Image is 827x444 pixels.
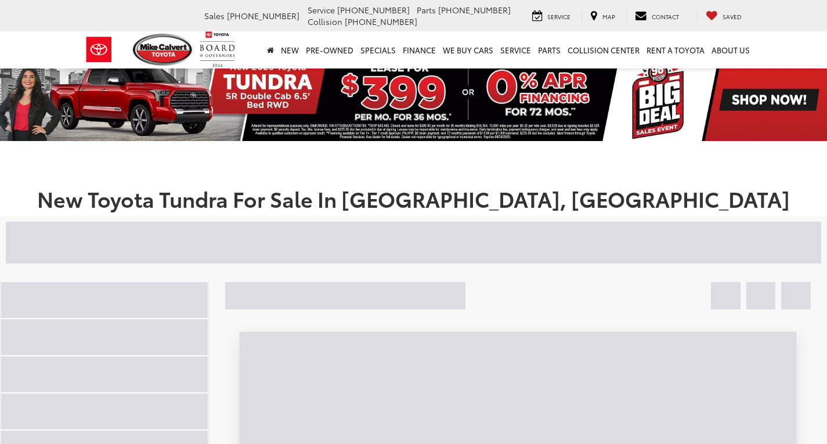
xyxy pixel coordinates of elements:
[547,12,570,21] span: Service
[723,12,742,21] span: Saved
[345,16,417,27] span: [PHONE_NUMBER]
[227,10,299,21] span: [PHONE_NUMBER]
[277,31,302,68] a: New
[626,10,688,23] a: Contact
[708,31,753,68] a: About Us
[204,10,225,21] span: Sales
[497,31,535,68] a: Service
[643,31,708,68] a: Rent a Toyota
[439,31,497,68] a: WE BUY CARS
[523,10,579,23] a: Service
[438,4,511,16] span: [PHONE_NUMBER]
[399,31,439,68] a: Finance
[337,4,410,16] span: [PHONE_NUMBER]
[417,4,436,16] span: Parts
[263,31,277,68] a: Home
[602,12,615,21] span: Map
[308,16,342,27] span: Collision
[302,31,357,68] a: Pre-Owned
[133,34,194,66] img: Mike Calvert Toyota
[535,31,564,68] a: Parts
[582,10,624,23] a: Map
[652,12,679,21] span: Contact
[77,31,121,68] img: Toyota
[357,31,399,68] a: Specials
[697,10,750,23] a: My Saved Vehicles
[564,31,643,68] a: Collision Center
[308,4,335,16] span: Service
